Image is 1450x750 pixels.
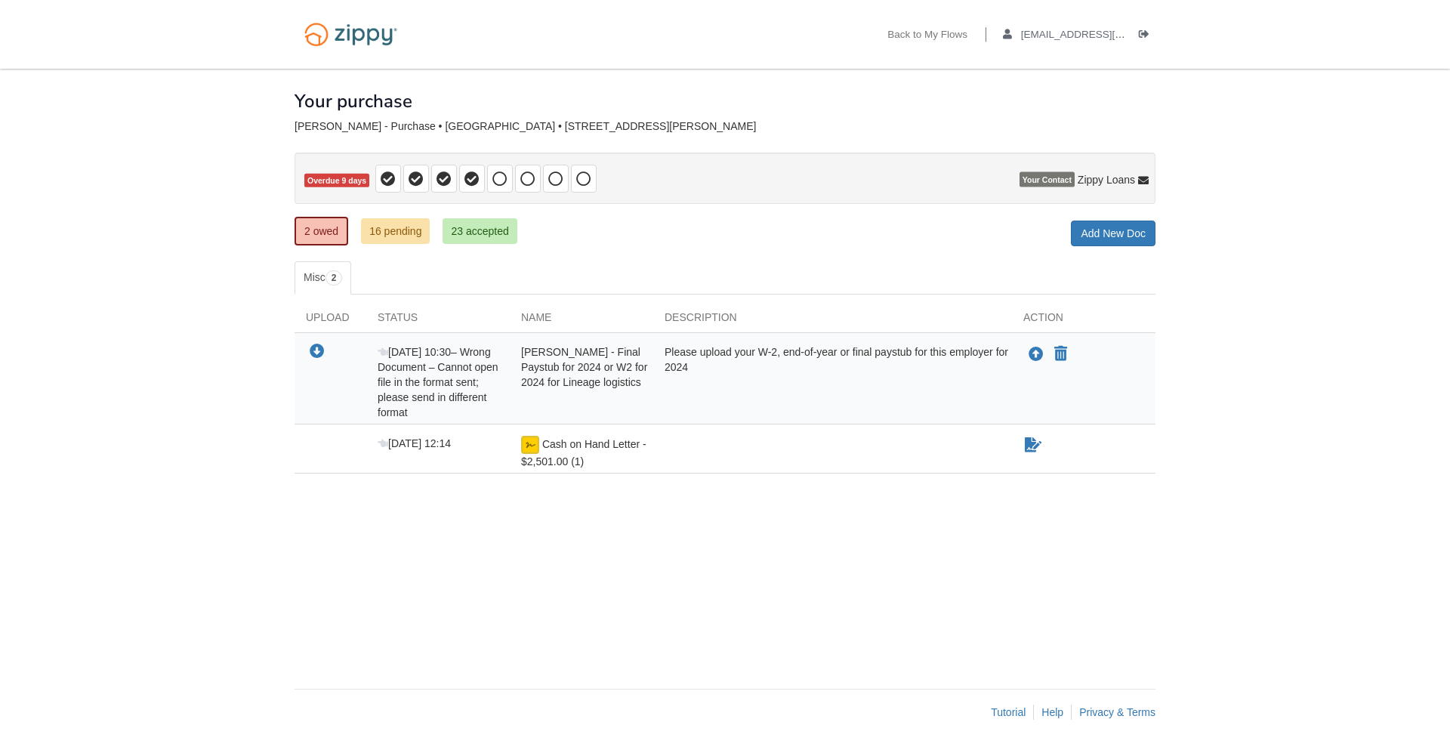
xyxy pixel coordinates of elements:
img: Logo [295,15,407,54]
a: 23 accepted [443,218,517,244]
span: Overdue 9 days [304,174,369,188]
a: Add New Doc [1071,221,1155,246]
a: Misc [295,261,351,295]
a: Privacy & Terms [1079,706,1155,718]
span: [DATE] 10:30 [378,346,451,358]
a: 2 owed [295,217,348,245]
a: Back to My Flows [887,29,967,44]
h1: Your purchase [295,91,412,111]
a: 16 pending [361,218,430,244]
a: edit profile [1003,29,1194,44]
div: Status [366,310,510,332]
button: Upload Alexander Vazquez - Final Paystub for 2024 or W2 for 2024 for Lineage logistics [1027,344,1045,364]
span: [PERSON_NAME] - Final Paystub for 2024 or W2 for 2024 for Lineage logistics [521,346,647,388]
span: Cash on Hand Letter - $2,501.00 (1) [521,438,646,468]
span: Your Contact [1020,172,1075,187]
div: – Wrong Document – Cannot open file in the format sent; please send in different format [366,344,510,420]
div: Action [1012,310,1155,332]
span: [DATE] 12:14 [378,437,451,449]
img: Ready for you to esign [521,436,539,454]
span: Zippy Loans [1078,172,1135,187]
a: Sign Form [1023,436,1043,454]
a: Download Alexander Vazquez - Final Paystub for 2024 or W2 for 2024 for Lineage logistics [310,346,325,358]
button: Declare Alexander Vazquez - Final Paystub for 2024 or W2 for 2024 for Lineage logistics not appli... [1053,345,1069,363]
div: Please upload your W-2, end-of-year or final paystub for this employer for 2024 [653,344,1012,420]
a: Help [1041,706,1063,718]
a: Log out [1139,29,1155,44]
span: 2 [325,270,343,285]
div: Upload [295,310,366,332]
span: alexandervazquez1030@gmail.com [1021,29,1194,40]
div: [PERSON_NAME] - Purchase • [GEOGRAPHIC_DATA] • [STREET_ADDRESS][PERSON_NAME] [295,120,1155,133]
div: Description [653,310,1012,332]
div: Name [510,310,653,332]
a: Tutorial [991,706,1026,718]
